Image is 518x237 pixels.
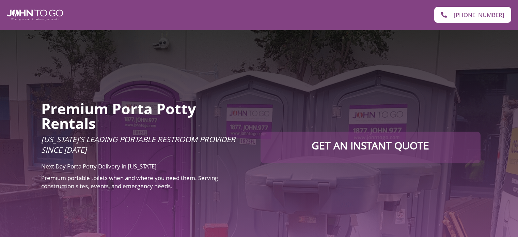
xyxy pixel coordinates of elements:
[41,101,251,131] h2: Premium Porta Potty Rentals
[41,162,157,170] span: Next Day Porta Potty Delivery in [US_STATE]
[454,12,504,18] span: [PHONE_NUMBER]
[41,134,235,155] span: [US_STATE]’s Leading Portable Restroom Provider Since [DATE]
[41,174,218,190] span: Premium portable toilets when and where you need them. Serving construction sites, events, and em...
[491,210,518,237] button: Live Chat
[434,7,511,23] a: [PHONE_NUMBER]
[267,138,473,153] p: Get an Instant Quote
[7,10,63,20] img: John To Go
